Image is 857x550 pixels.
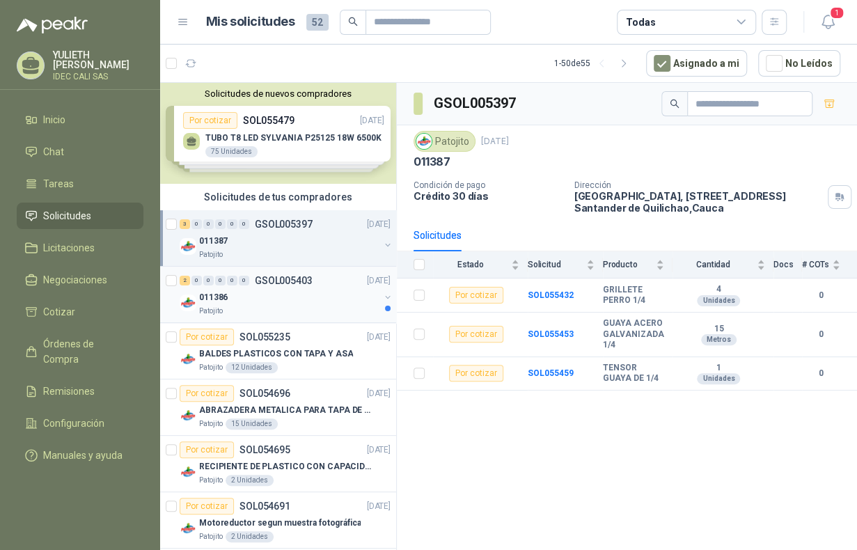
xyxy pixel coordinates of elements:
[670,99,679,109] span: search
[433,251,528,278] th: Estado
[180,464,196,480] img: Company Logo
[673,363,765,374] b: 1
[449,365,503,382] div: Por cotizar
[773,251,802,278] th: Docs
[829,6,844,19] span: 1
[215,276,226,285] div: 0
[17,203,143,229] a: Solicitudes
[802,328,840,341] b: 0
[227,276,237,285] div: 0
[180,329,234,345] div: Por cotizar
[239,276,249,285] div: 0
[43,144,64,159] span: Chat
[17,235,143,261] a: Licitaciones
[180,219,190,229] div: 3
[17,107,143,133] a: Inicio
[160,492,396,549] a: Por cotizarSOL054691[DATE] Company LogoMotoreductor segun muestra fotográficaPatojito2 Unidades
[367,274,391,288] p: [DATE]
[199,347,353,361] p: BALDES PLASTICOS CON TAPA Y ASA
[574,180,822,190] p: Dirección
[255,219,313,229] p: GSOL005397
[160,323,396,379] a: Por cotizarSOL055235[DATE] Company LogoBALDES PLASTICOS CON TAPA Y ASAPatojito12 Unidades
[53,72,143,81] p: IDEC CALI SAS
[574,190,822,214] p: [GEOGRAPHIC_DATA], [STREET_ADDRESS] Santander de Quilichao , Cauca
[306,14,329,31] span: 52
[160,184,396,210] div: Solicitudes de tus compradores
[802,367,840,380] b: 0
[367,443,391,457] p: [DATE]
[199,306,223,317] p: Patojito
[367,218,391,231] p: [DATE]
[414,228,462,243] div: Solicitudes
[239,332,290,342] p: SOL055235
[191,219,202,229] div: 0
[160,379,396,436] a: Por cotizarSOL054696[DATE] Company LogoABRAZADERA METALICA PARA TAPA DE TAMBOR DE PLASTICO DE 50 ...
[17,171,143,197] a: Tareas
[17,299,143,325] a: Cotizar
[226,418,278,430] div: 15 Unidades
[673,260,754,269] span: Cantidad
[449,326,503,343] div: Por cotizar
[449,287,503,304] div: Por cotizar
[199,475,223,486] p: Patojito
[203,219,214,229] div: 0
[17,331,143,372] a: Órdenes de Compra
[180,498,234,514] div: Por cotizar
[206,12,295,32] h1: Mis solicitudes
[603,363,664,384] b: TENSOR GUAYA DE 1/4
[626,15,655,30] div: Todas
[239,501,290,511] p: SOL054691
[646,50,747,77] button: Asignado a mi
[255,276,313,285] p: GSOL005403
[180,216,393,260] a: 3 0 0 0 0 0 GSOL005397[DATE] Company Logo011387Patojito
[191,276,202,285] div: 0
[528,290,574,300] a: SOL055432
[239,388,290,398] p: SOL054696
[239,445,290,455] p: SOL054695
[199,291,228,304] p: 011386
[17,442,143,469] a: Manuales y ayuda
[416,134,432,149] img: Company Logo
[758,50,840,77] button: No Leídos
[802,289,840,302] b: 0
[17,378,143,404] a: Remisiones
[481,135,509,148] p: [DATE]
[160,436,396,492] a: Por cotizarSOL054695[DATE] Company LogoRECIPIENTE DE PLASTICO CON CAPACIDAD DE 1.8 LT PARA LA EXT...
[43,208,91,223] span: Solicitudes
[802,251,857,278] th: # COTs
[226,531,274,542] div: 2 Unidades
[53,50,143,70] p: YULIETH [PERSON_NAME]
[367,387,391,400] p: [DATE]
[697,373,740,384] div: Unidades
[673,251,773,278] th: Cantidad
[180,385,234,402] div: Por cotizar
[528,329,574,339] a: SOL055453
[166,88,391,99] button: Solicitudes de nuevos compradores
[239,219,249,229] div: 0
[697,295,740,306] div: Unidades
[227,219,237,229] div: 0
[414,131,475,152] div: Patojito
[180,351,196,368] img: Company Logo
[43,112,65,127] span: Inicio
[199,362,223,373] p: Patojito
[43,384,95,399] span: Remisiones
[226,475,274,486] div: 2 Unidades
[43,176,74,191] span: Tareas
[554,52,635,74] div: 1 - 50 de 55
[215,219,226,229] div: 0
[199,517,361,530] p: Motoreductor segun muestra fotográfica
[43,416,104,431] span: Configuración
[43,272,107,288] span: Negociaciones
[43,336,130,367] span: Órdenes de Compra
[43,304,75,320] span: Cotizar
[180,272,393,317] a: 2 0 0 0 0 0 GSOL005403[DATE] Company Logo011386Patojito
[434,93,518,114] h3: GSOL005397
[603,251,673,278] th: Producto
[199,404,372,417] p: ABRAZADERA METALICA PARA TAPA DE TAMBOR DE PLASTICO DE 50 LT
[603,260,653,269] span: Producto
[199,418,223,430] p: Patojito
[43,448,123,463] span: Manuales y ayuda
